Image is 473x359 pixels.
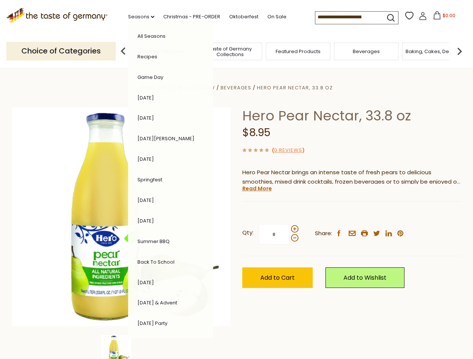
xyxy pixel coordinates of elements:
a: [DATE] Party [137,320,167,327]
span: $8.95 [242,125,270,140]
a: Baking, Cakes, Desserts [406,49,464,54]
a: Game Day [137,74,163,81]
h1: Hero Pear Nectar, 33.8 oz [242,107,461,124]
a: [DATE] [137,197,154,204]
a: Beverages [353,49,380,54]
a: Featured Products [276,49,321,54]
a: On Sale [267,13,286,21]
a: [DATE] [137,217,154,224]
a: Seasons [128,13,154,21]
a: Summer BBQ [137,238,170,245]
img: previous arrow [116,44,131,59]
button: $0.00 [428,11,460,22]
span: $0.00 [443,12,455,19]
a: Back to School [137,258,175,266]
a: Taste of Germany Collections [200,46,260,57]
a: 0 Reviews [274,147,302,154]
a: [DATE] & Advent [137,299,177,306]
a: Hero Pear Nectar, 33.8 oz [257,84,333,91]
a: Christmas - PRE-ORDER [163,13,220,21]
a: Recipes [137,53,157,60]
button: Add to Cart [242,267,313,288]
a: [DATE][PERSON_NAME] [137,135,194,142]
p: Choice of Categories [6,42,116,60]
span: Share: [315,229,332,238]
a: Read More [242,185,272,192]
span: Add to Cart [260,273,295,282]
a: All Seasons [137,33,166,40]
a: [DATE] [137,156,154,163]
a: [DATE] [137,114,154,122]
a: Springfest [137,176,162,183]
a: Oktoberfest [229,13,258,21]
strong: Qty: [242,228,254,237]
span: ( ) [272,147,304,154]
a: [DATE] [137,94,154,101]
img: next arrow [452,44,467,59]
a: Beverages [221,84,251,91]
a: [DATE] [137,279,154,286]
img: Hero Pear Nectar, 33.8 oz [12,107,231,326]
a: Add to Wishlist [325,267,404,288]
input: Qty: [259,224,289,245]
p: Hero Pear Nectar brings an intense taste of fresh pears to delicious smoothies, mixed drink cockt... [242,168,461,187]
